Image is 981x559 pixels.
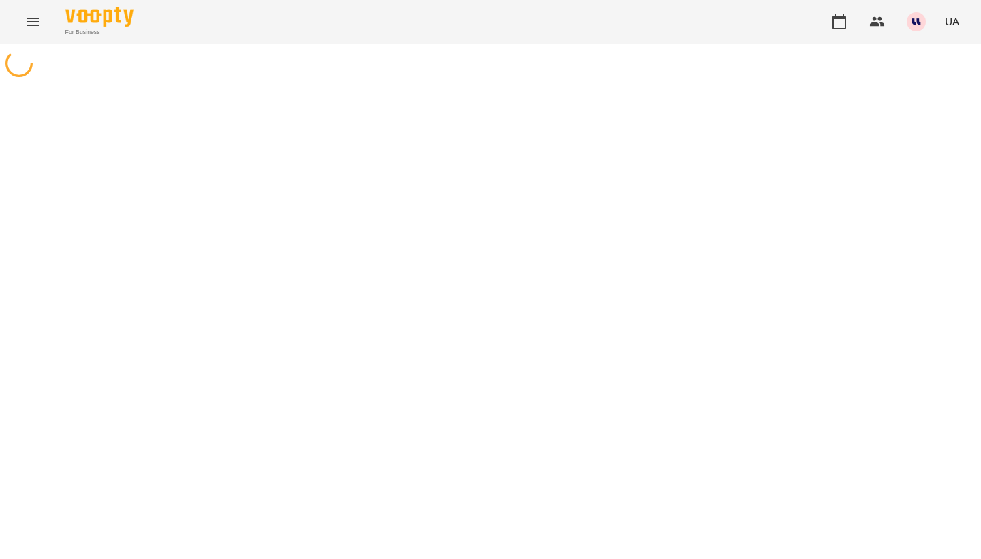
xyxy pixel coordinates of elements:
[907,12,926,31] img: 1255ca683a57242d3abe33992970777d.jpg
[65,28,134,37] span: For Business
[939,9,965,34] button: UA
[945,14,959,29] span: UA
[16,5,49,38] button: Menu
[65,7,134,27] img: Voopty Logo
